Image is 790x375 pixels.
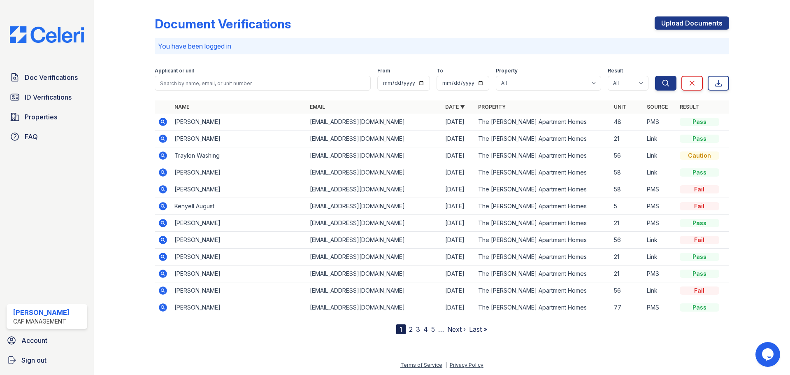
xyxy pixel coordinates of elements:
[171,299,307,316] td: [PERSON_NAME]
[423,325,428,333] a: 4
[475,114,610,130] td: The [PERSON_NAME] Apartment Homes
[171,114,307,130] td: [PERSON_NAME]
[437,68,443,74] label: To
[171,282,307,299] td: [PERSON_NAME]
[442,181,475,198] td: [DATE]
[475,249,610,266] td: The [PERSON_NAME] Apartment Homes
[13,307,70,317] div: [PERSON_NAME]
[447,325,466,333] a: Next ›
[445,104,465,110] a: Date ▼
[377,68,390,74] label: From
[442,147,475,164] td: [DATE]
[450,362,483,368] a: Privacy Policy
[307,215,442,232] td: [EMAIL_ADDRESS][DOMAIN_NAME]
[655,16,729,30] a: Upload Documents
[171,266,307,282] td: [PERSON_NAME]
[611,181,644,198] td: 58
[755,342,782,367] iframe: chat widget
[3,332,91,349] a: Account
[611,266,644,282] td: 21
[171,181,307,198] td: [PERSON_NAME]
[469,325,487,333] a: Last »
[442,299,475,316] td: [DATE]
[475,147,610,164] td: The [PERSON_NAME] Apartment Homes
[644,215,676,232] td: PMS
[475,282,610,299] td: The [PERSON_NAME] Apartment Homes
[21,355,46,365] span: Sign out
[25,92,72,102] span: ID Verifications
[475,232,610,249] td: The [PERSON_NAME] Apartment Homes
[680,185,719,193] div: Fail
[171,215,307,232] td: [PERSON_NAME]
[400,362,442,368] a: Terms of Service
[442,249,475,266] td: [DATE]
[680,236,719,244] div: Fail
[644,198,676,215] td: PMS
[611,299,644,316] td: 77
[21,335,47,345] span: Account
[475,215,610,232] td: The [PERSON_NAME] Apartment Homes
[496,68,518,74] label: Property
[3,352,91,368] a: Sign out
[442,130,475,147] td: [DATE]
[647,104,668,110] a: Source
[442,198,475,215] td: [DATE]
[7,69,87,86] a: Doc Verifications
[171,147,307,164] td: Traylon Washing
[644,282,676,299] td: Link
[680,270,719,278] div: Pass
[171,232,307,249] td: [PERSON_NAME]
[680,303,719,312] div: Pass
[307,164,442,181] td: [EMAIL_ADDRESS][DOMAIN_NAME]
[307,198,442,215] td: [EMAIL_ADDRESS][DOMAIN_NAME]
[475,164,610,181] td: The [PERSON_NAME] Apartment Homes
[307,299,442,316] td: [EMAIL_ADDRESS][DOMAIN_NAME]
[680,202,719,210] div: Fail
[174,104,189,110] a: Name
[644,249,676,266] td: Link
[3,26,91,43] img: CE_Logo_Blue-a8612792a0a2168367f1c8372b55b34899dd931a85d93a1a3d3e32e68fde9ad4.png
[396,324,406,334] div: 1
[442,164,475,181] td: [DATE]
[158,41,726,51] p: You have been logged in
[171,249,307,266] td: [PERSON_NAME]
[409,325,413,333] a: 2
[13,317,70,326] div: CAF Management
[442,232,475,249] td: [DATE]
[608,68,623,74] label: Result
[475,130,610,147] td: The [PERSON_NAME] Apartment Homes
[644,181,676,198] td: PMS
[307,181,442,198] td: [EMAIL_ADDRESS][DOMAIN_NAME]
[680,118,719,126] div: Pass
[611,198,644,215] td: 5
[680,135,719,143] div: Pass
[307,130,442,147] td: [EMAIL_ADDRESS][DOMAIN_NAME]
[431,325,435,333] a: 5
[680,104,699,110] a: Result
[475,266,610,282] td: The [PERSON_NAME] Apartment Homes
[155,16,291,31] div: Document Verifications
[644,299,676,316] td: PMS
[442,282,475,299] td: [DATE]
[307,147,442,164] td: [EMAIL_ADDRESS][DOMAIN_NAME]
[307,232,442,249] td: [EMAIL_ADDRESS][DOMAIN_NAME]
[644,130,676,147] td: Link
[644,147,676,164] td: Link
[680,151,719,160] div: Caution
[442,215,475,232] td: [DATE]
[155,76,371,91] input: Search by name, email, or unit number
[611,147,644,164] td: 56
[438,324,444,334] span: …
[7,128,87,145] a: FAQ
[611,164,644,181] td: 58
[445,362,447,368] div: |
[614,104,626,110] a: Unit
[307,249,442,266] td: [EMAIL_ADDRESS][DOMAIN_NAME]
[475,181,610,198] td: The [PERSON_NAME] Apartment Homes
[680,253,719,261] div: Pass
[7,109,87,125] a: Properties
[611,114,644,130] td: 48
[475,299,610,316] td: The [PERSON_NAME] Apartment Homes
[680,168,719,177] div: Pass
